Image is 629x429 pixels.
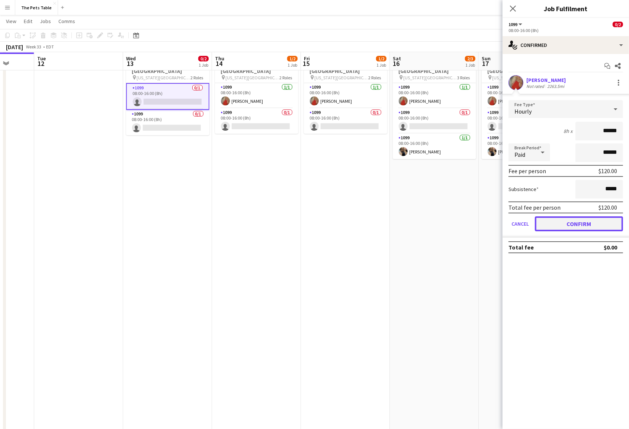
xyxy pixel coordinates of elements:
app-card-role: 10991/108:00-16:00 (8h)[PERSON_NAME] [304,83,387,108]
app-job-card: 08:00-16:00 (8h)2/3TPT - [US_STATE][GEOGRAPHIC_DATA] [US_STATE][GEOGRAPHIC_DATA]3 Roles10991/108:... [482,50,565,159]
div: EDT [46,44,54,50]
button: Confirm [535,216,623,231]
span: 12 [36,59,46,68]
app-job-card: 08:00-16:00 (8h)0/2TPT - [US_STATE][GEOGRAPHIC_DATA] [US_STATE][GEOGRAPHIC_DATA]2 Roles10990/108:... [126,50,209,135]
span: 2 Roles [191,75,203,80]
div: $120.00 [598,167,617,175]
div: $0.00 [604,244,617,251]
a: Comms [55,16,78,26]
div: 8h x [564,128,572,134]
span: 2/3 [465,56,475,61]
span: Sun [482,55,491,62]
h3: Job Fulfilment [503,4,629,13]
span: [US_STATE][GEOGRAPHIC_DATA] [137,75,191,80]
span: 1/2 [287,56,298,61]
app-job-card: 08:00-16:00 (8h)2/3TPT - [US_STATE][GEOGRAPHIC_DATA] [US_STATE][GEOGRAPHIC_DATA]3 Roles10991/108:... [393,50,476,159]
span: 14 [214,59,224,68]
a: View [3,16,19,26]
app-card-role: 10991/108:00-16:00 (8h)[PERSON_NAME] [393,134,476,159]
div: 1 Job [199,62,208,68]
span: Edit [24,18,32,25]
div: 1 Job [288,62,297,68]
span: [US_STATE][GEOGRAPHIC_DATA] [492,75,546,80]
span: 3 Roles [458,75,470,80]
span: Thu [215,55,224,62]
app-card-role: 10990/108:00-16:00 (8h) [393,108,476,134]
span: 0/2 [198,56,209,61]
span: Jobs [40,18,51,25]
div: 1 Job [376,62,386,68]
div: 1 Job [465,62,475,68]
div: [PERSON_NAME] [526,77,566,83]
app-card-role: 10991/108:00-16:00 (8h)[PERSON_NAME] [482,134,565,159]
span: 2 Roles [280,75,292,80]
app-card-role: 10990/108:00-16:00 (8h) [482,108,565,134]
span: 1/2 [376,56,386,61]
button: Cancel [508,216,532,231]
a: Edit [21,16,35,26]
div: [DATE] [6,43,23,51]
div: Confirmed [503,36,629,54]
app-job-card: 08:00-16:00 (8h)1/2TPT - [US_STATE][GEOGRAPHIC_DATA] [US_STATE][GEOGRAPHIC_DATA]2 Roles10991/108:... [215,50,298,134]
span: Fri [304,55,310,62]
app-card-role: 10990/108:00-16:00 (8h) [126,110,209,135]
app-card-role: 10991/108:00-16:00 (8h)[PERSON_NAME] [393,83,476,108]
span: Paid [514,151,525,158]
span: 13 [125,59,136,68]
span: 2 Roles [369,75,381,80]
span: 1099 [508,22,517,27]
div: Fee per person [508,167,546,175]
span: Comms [58,18,75,25]
span: Hourly [514,108,532,115]
span: Tue [37,55,46,62]
span: [US_STATE][GEOGRAPHIC_DATA] [315,75,369,80]
button: The Pets Table [15,0,58,15]
a: Jobs [37,16,54,26]
span: [US_STATE][GEOGRAPHIC_DATA] [404,75,458,80]
span: View [6,18,16,25]
div: 08:00-16:00 (8h) [508,28,623,33]
span: 0/2 [613,22,623,27]
span: 15 [303,59,310,68]
app-card-role: 10990/108:00-16:00 (8h) [126,83,209,110]
div: 2263.5mi [546,83,566,89]
span: 16 [392,59,401,68]
span: [US_STATE][GEOGRAPHIC_DATA] [226,75,280,80]
span: 17 [481,59,491,68]
app-card-role: 10991/108:00-16:00 (8h)[PERSON_NAME] [482,83,565,108]
div: Total fee [508,244,534,251]
app-job-card: 08:00-16:00 (8h)1/2TPT - [US_STATE][GEOGRAPHIC_DATA] [US_STATE][GEOGRAPHIC_DATA]2 Roles10991/108:... [304,50,387,134]
span: Week 33 [25,44,43,50]
div: Not rated [526,83,546,89]
app-card-role: 10990/108:00-16:00 (8h) [304,108,387,134]
app-card-role: 10991/108:00-16:00 (8h)[PERSON_NAME] [215,83,298,108]
button: 1099 [508,22,523,27]
span: Sat [393,55,401,62]
div: Total fee per person [508,204,561,211]
label: Subsistence [508,186,539,193]
div: $120.00 [598,204,617,211]
app-card-role: 10990/108:00-16:00 (8h) [215,108,298,134]
span: Wed [126,55,136,62]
